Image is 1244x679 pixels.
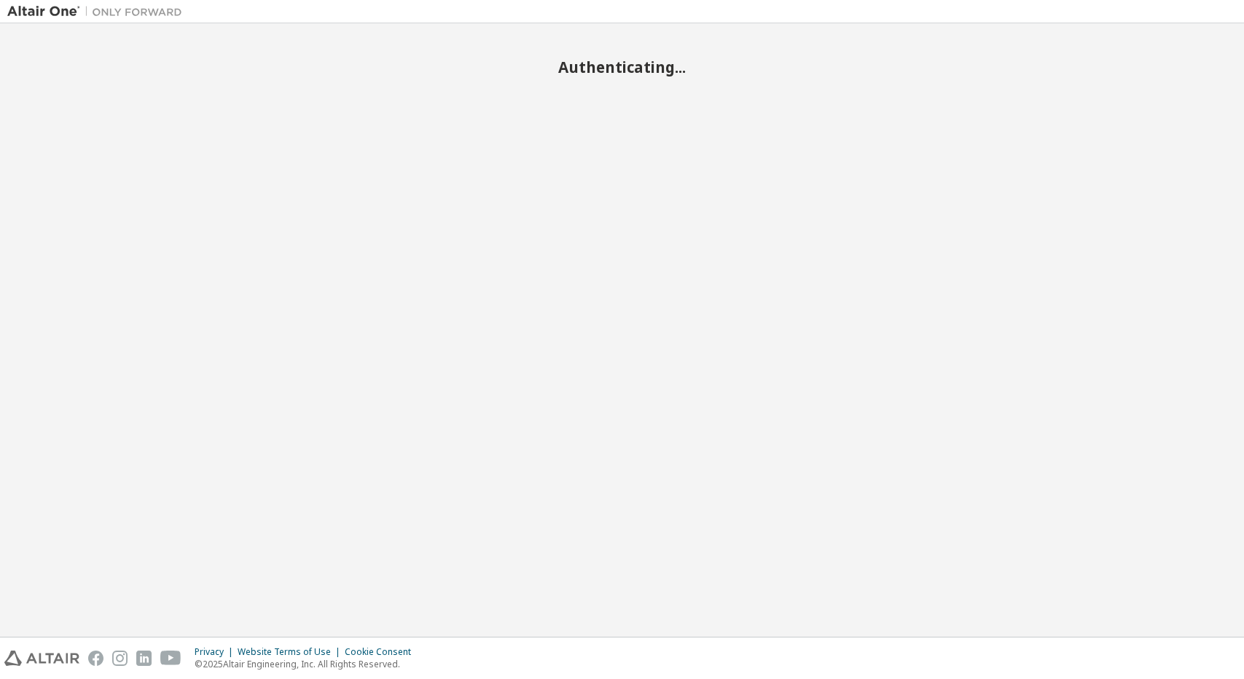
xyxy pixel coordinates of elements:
[112,651,128,666] img: instagram.svg
[238,646,345,658] div: Website Terms of Use
[136,651,152,666] img: linkedin.svg
[7,4,189,19] img: Altair One
[195,646,238,658] div: Privacy
[7,58,1237,76] h2: Authenticating...
[195,658,420,670] p: © 2025 Altair Engineering, Inc. All Rights Reserved.
[160,651,181,666] img: youtube.svg
[88,651,103,666] img: facebook.svg
[345,646,420,658] div: Cookie Consent
[4,651,79,666] img: altair_logo.svg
